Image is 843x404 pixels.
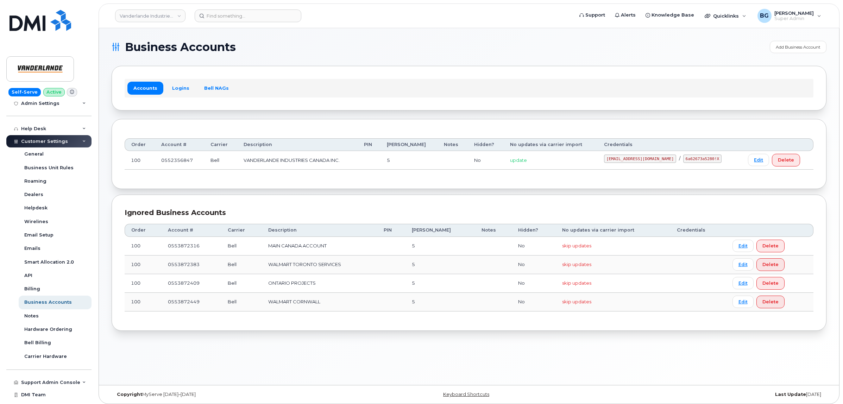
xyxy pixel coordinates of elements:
[510,157,527,163] span: update
[125,138,155,151] th: Order
[262,274,377,293] td: ONTARIO PROJECTS
[562,243,591,248] span: skip updates
[405,274,475,293] td: 5
[468,151,504,170] td: No
[162,237,221,255] td: 0553872316
[512,237,556,255] td: No
[512,224,556,236] th: Hidden?
[405,237,475,255] td: 5
[377,224,405,236] th: PIN
[671,224,726,236] th: Credentials
[125,224,162,236] th: Order
[125,293,162,311] td: 100
[598,138,742,151] th: Credentials
[732,296,754,308] a: Edit
[162,274,221,293] td: 0553872409
[155,138,204,151] th: Account #
[438,138,467,151] th: Notes
[756,277,785,290] button: Delete
[683,154,722,163] code: 6a62673a5280!X
[556,224,670,236] th: No updates via carrier import
[125,151,155,170] td: 100
[380,151,438,170] td: 5
[778,157,794,163] span: Delete
[756,296,785,308] button: Delete
[237,151,358,170] td: VANDERLANDE INDUSTRIES CANADA INC.
[198,82,235,94] a: Bell NAGs
[125,208,813,218] div: Ignored Business Accounts
[162,255,221,274] td: 0553872383
[468,138,504,151] th: Hidden?
[125,237,162,255] td: 100
[125,42,236,52] span: Business Accounts
[221,274,262,293] td: Bell
[748,154,769,166] a: Edit
[604,154,676,163] code: [EMAIL_ADDRESS][DOMAIN_NAME]
[405,255,475,274] td: 5
[125,255,162,274] td: 100
[221,255,262,274] td: Bell
[155,151,204,170] td: 0552356847
[475,224,512,236] th: Notes
[562,261,591,267] span: skip updates
[262,237,377,255] td: MAIN CANADA ACCOUNT
[512,255,556,274] td: No
[162,224,221,236] th: Account #
[262,293,377,311] td: WALMART CORNWALL
[732,258,754,271] a: Edit
[512,274,556,293] td: No
[358,138,380,151] th: PIN
[112,392,350,397] div: MyServe [DATE]–[DATE]
[504,138,598,151] th: No updates via carrier import
[166,82,195,94] a: Logins
[562,280,591,286] span: skip updates
[204,151,237,170] td: Bell
[380,138,438,151] th: [PERSON_NAME]
[262,224,377,236] th: Description
[679,156,680,161] span: /
[756,258,785,271] button: Delete
[405,293,475,311] td: 5
[221,224,262,236] th: Carrier
[756,240,785,252] button: Delete
[588,392,826,397] div: [DATE]
[762,298,779,305] span: Delete
[443,392,489,397] a: Keyboard Shortcuts
[762,242,779,249] span: Delete
[162,293,221,311] td: 0553872449
[117,392,142,397] strong: Copyright
[221,237,262,255] td: Bell
[262,255,377,274] td: WALMART TORONTO SERVICES
[812,373,838,399] iframe: Messenger Launcher
[732,277,754,289] a: Edit
[770,41,826,53] a: Add Business Account
[562,299,591,304] span: skip updates
[512,293,556,311] td: No
[775,392,806,397] strong: Last Update
[772,154,800,166] button: Delete
[125,274,162,293] td: 100
[762,261,779,268] span: Delete
[127,82,163,94] a: Accounts
[221,293,262,311] td: Bell
[204,138,237,151] th: Carrier
[405,224,475,236] th: [PERSON_NAME]
[732,240,754,252] a: Edit
[762,280,779,286] span: Delete
[237,138,358,151] th: Description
